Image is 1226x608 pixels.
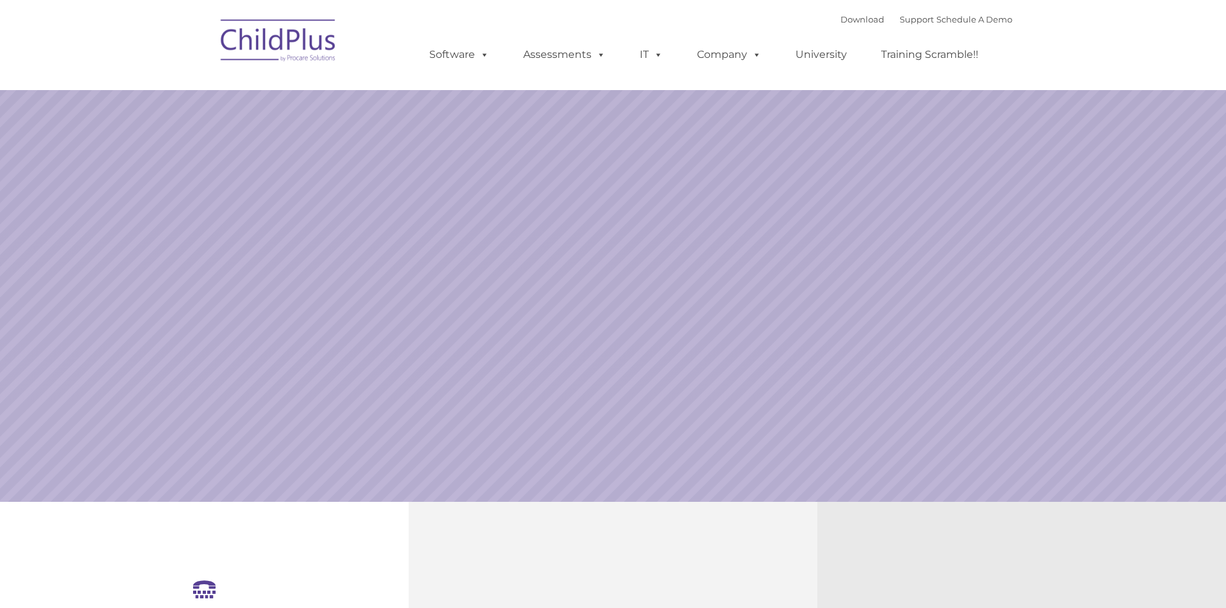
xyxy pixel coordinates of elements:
[841,14,1012,24] font: |
[868,42,991,68] a: Training Scramble!!
[214,10,343,75] img: ChildPlus by Procare Solutions
[841,14,884,24] a: Download
[900,14,934,24] a: Support
[510,42,618,68] a: Assessments
[684,42,774,68] a: Company
[783,42,860,68] a: University
[627,42,676,68] a: IT
[416,42,502,68] a: Software
[936,14,1012,24] a: Schedule A Demo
